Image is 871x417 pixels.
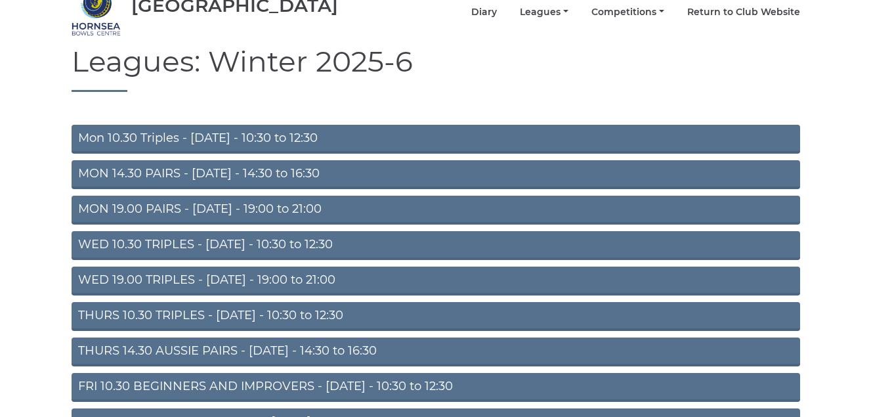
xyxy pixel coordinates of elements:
[72,302,800,331] a: THURS 10.30 TRIPLES - [DATE] - 10:30 to 12:30
[520,6,568,18] a: Leagues
[72,338,800,366] a: THURS 14.30 AUSSIE PAIRS - [DATE] - 14:30 to 16:30
[687,6,800,18] a: Return to Club Website
[72,196,800,225] a: MON 19.00 PAIRS - [DATE] - 19:00 to 21:00
[72,125,800,154] a: Mon 10.30 Triples - [DATE] - 10:30 to 12:30
[72,231,800,260] a: WED 10.30 TRIPLES - [DATE] - 10:30 to 12:30
[471,6,497,18] a: Diary
[72,373,800,402] a: FRI 10.30 BEGINNERS AND IMPROVERS - [DATE] - 10:30 to 12:30
[72,267,800,296] a: WED 19.00 TRIPLES - [DATE] - 19:00 to 21:00
[72,45,800,92] h1: Leagues: Winter 2025-6
[591,6,664,18] a: Competitions
[72,160,800,189] a: MON 14.30 PAIRS - [DATE] - 14:30 to 16:30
